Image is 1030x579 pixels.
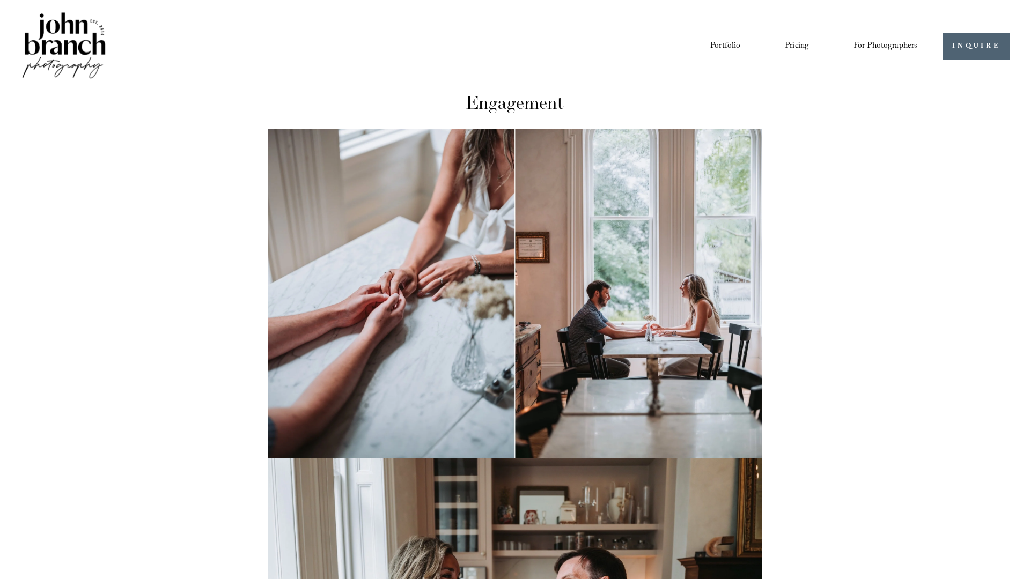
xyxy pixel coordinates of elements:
img: 01_Heights House Raleigh Engagement Photos.jpg [268,129,762,458]
img: John Branch IV Photography [20,10,107,83]
a: folder dropdown [854,38,918,56]
span: For Photographers [854,38,918,55]
a: INQUIRE [943,33,1009,60]
a: Pricing [785,38,809,56]
a: Portfolio [710,38,740,56]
